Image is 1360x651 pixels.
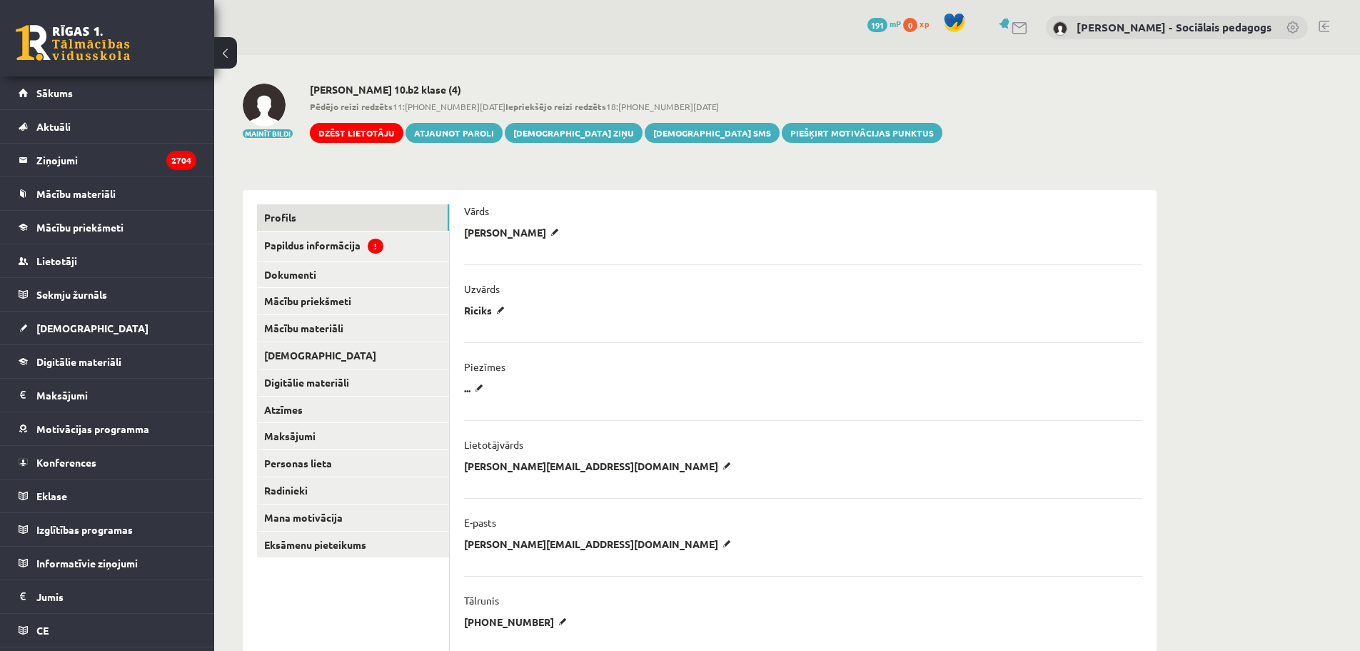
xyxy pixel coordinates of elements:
[310,101,393,112] b: Pēdējo reizi redzēts
[36,221,124,234] span: Mācību priekšmeti
[257,342,449,369] a: [DEMOGRAPHIC_DATA]
[464,204,489,217] p: Vārds
[257,477,449,504] a: Radinieki
[464,537,736,550] p: [PERSON_NAME][EMAIL_ADDRESS][DOMAIN_NAME]
[867,18,901,29] a: 191 mP
[19,211,196,244] a: Mācību priekšmeti
[36,355,121,368] span: Digitālie materiāli
[867,18,887,32] span: 191
[645,123,780,143] a: [DEMOGRAPHIC_DATA] SMS
[890,18,901,29] span: mP
[464,304,510,317] p: Riciks
[257,232,449,261] a: Papildus informācija!
[464,615,572,628] p: [PHONE_NUMBER]
[257,423,449,449] a: Maksājumi
[36,523,133,536] span: Izglītības programas
[406,123,503,143] a: Atjaunot paroli
[19,110,196,143] a: Aktuāli
[903,18,917,32] span: 0
[36,322,148,334] span: [DEMOGRAPHIC_DATA]
[257,369,449,396] a: Digitālie materiāli
[903,18,936,29] a: 0 xp
[36,422,149,435] span: Motivācijas programma
[464,382,488,394] p: ...
[19,513,196,546] a: Izglītības programas
[19,244,196,277] a: Lietotāji
[257,450,449,477] a: Personas lieta
[257,288,449,314] a: Mācību priekšmeti
[36,379,196,412] legend: Maksājumi
[257,315,449,342] a: Mācību materiāli
[19,379,196,412] a: Maksājumi
[464,594,499,607] p: Tālrunis
[368,239,383,254] span: !
[19,345,196,378] a: Digitālie materiāli
[464,516,496,529] p: E-pasts
[36,288,107,301] span: Sekmju žurnāls
[36,557,138,570] span: Informatīvie ziņojumi
[257,204,449,231] a: Profils
[19,312,196,344] a: [DEMOGRAPHIC_DATA]
[36,86,73,99] span: Sākums
[36,254,77,267] span: Lietotāji
[505,101,606,112] b: Iepriekšējo reizi redzēts
[464,360,505,373] p: Piezīmes
[464,459,736,472] p: [PERSON_NAME][EMAIL_ADDRESS][DOMAIN_NAME]
[36,490,67,502] span: Eklase
[19,76,196,109] a: Sākums
[16,25,130,61] a: Rīgas 1. Tālmācības vidusskola
[310,123,403,143] a: Dzēst lietotāju
[243,84,286,126] img: Ingus Riciks
[19,547,196,580] a: Informatīvie ziņojumi
[36,144,196,177] legend: Ziņojumi
[464,438,523,451] p: Lietotājvārds
[19,446,196,479] a: Konferences
[19,614,196,647] a: CE
[19,278,196,311] a: Sekmju žurnāls
[257,532,449,558] a: Eksāmenu pieteikums
[310,84,942,96] h2: [PERSON_NAME] 10.b2 klase (4)
[36,456,96,469] span: Konferences
[243,129,293,138] button: Mainīt bildi
[36,120,71,133] span: Aktuāli
[166,151,196,170] i: 2704
[1077,20,1271,34] a: [PERSON_NAME] - Sociālais pedagogs
[19,177,196,210] a: Mācību materiāli
[464,282,500,295] p: Uzvārds
[310,100,942,113] span: 11:[PHONE_NUMBER][DATE] 18:[PHONE_NUMBER][DATE]
[19,412,196,445] a: Motivācijas programma
[19,479,196,512] a: Eklase
[257,505,449,531] a: Mana motivācija
[19,580,196,613] a: Jumis
[36,590,64,603] span: Jumis
[1053,21,1067,36] img: Dagnija Gaubšteina - Sociālais pedagogs
[19,144,196,177] a: Ziņojumi2704
[36,187,116,200] span: Mācību materiāli
[505,123,643,143] a: [DEMOGRAPHIC_DATA] ziņu
[920,18,929,29] span: xp
[36,624,49,637] span: CE
[782,123,942,143] a: Piešķirt motivācijas punktus
[464,226,564,239] p: [PERSON_NAME]
[257,397,449,423] a: Atzīmes
[257,262,449,288] a: Dokumenti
